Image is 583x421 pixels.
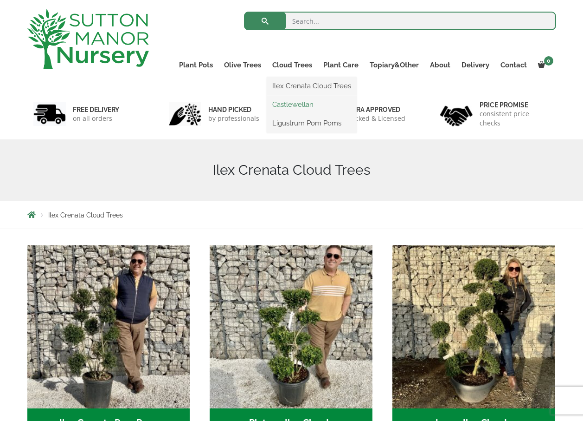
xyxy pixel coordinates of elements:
a: Contact [495,59,532,72]
p: consistent price checks [480,109,550,128]
a: Topiary&Other [364,59,424,72]
img: 2.jpg [169,102,201,126]
a: About [424,59,456,72]
img: Large Ilex Clouds [392,245,555,408]
p: on all orders [73,114,119,123]
a: Ilex Crenata Cloud Trees [267,79,357,93]
h1: Ilex Crenata Cloud Trees [27,162,556,178]
img: 1.jpg [33,102,66,126]
p: checked & Licensed [344,114,405,123]
h6: FREE DELIVERY [73,105,119,114]
img: Ilex Crenata Pom Pons [27,245,190,408]
a: Olive Trees [218,59,267,72]
input: Search... [244,12,556,30]
a: Cloud Trees [267,59,318,72]
a: Castlewellan [267,98,357,112]
h6: hand picked [208,105,259,114]
h6: Price promise [480,101,550,109]
a: Plant Pots [173,59,218,72]
a: Delivery [456,59,495,72]
img: Plateau Ilex Clouds [210,245,372,408]
a: Plant Care [318,59,364,72]
h6: Defra approved [344,105,405,114]
a: 0 [532,59,556,72]
span: 0 [544,56,553,66]
img: logo [27,9,149,69]
p: by professionals [208,114,259,123]
img: 4.jpg [440,100,473,128]
nav: Breadcrumbs [27,211,556,218]
span: Ilex Crenata Cloud Trees [48,211,123,219]
a: Ligustrum Pom Poms [267,116,357,130]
